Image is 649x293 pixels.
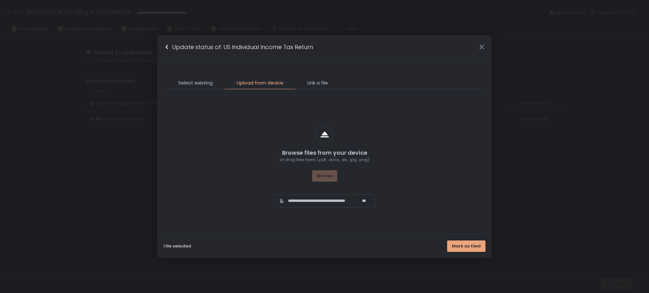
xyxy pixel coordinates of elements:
[237,79,283,87] span: Upload from device
[172,43,313,51] h1: Update status of: US Individual Income Tax Return
[447,240,485,252] button: Mark as filed
[280,157,369,163] div: or drag files here (.pdf, .docx, .xls, .jpg, .png)
[472,43,492,51] div: Close
[178,79,213,87] span: Select existing
[164,243,191,249] div: 1 file selected
[307,79,328,87] span: Link a file
[452,243,481,249] span: Mark as filed
[282,148,367,157] div: Browse files from your device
